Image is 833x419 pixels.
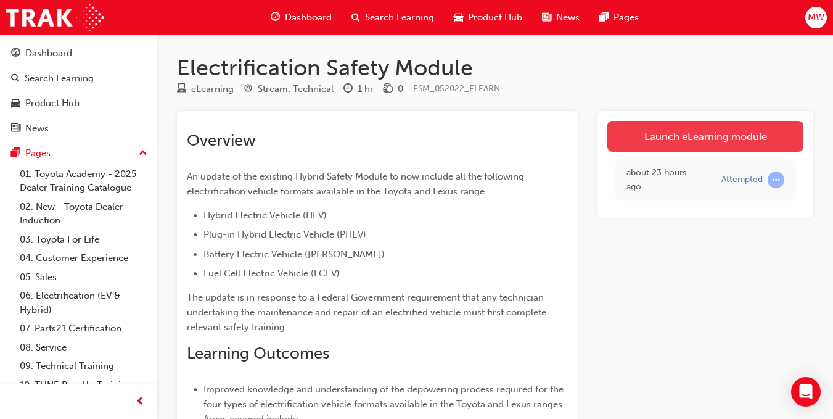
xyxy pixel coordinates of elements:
div: Tue Aug 19 2025 16:04:18 GMT+1000 (Australian Eastern Standard Time) [626,166,703,194]
span: guage-icon [271,10,280,25]
span: MW [808,10,824,25]
img: Trak [6,4,104,31]
a: 09. Technical Training [15,357,152,376]
a: 02. New - Toyota Dealer Induction [15,197,152,230]
a: 08. Service [15,338,152,357]
a: 06. Electrification (EV & Hybrid) [15,286,152,319]
span: The update is in response to a Federal Government requirement that any technician undertaking the... [187,292,549,333]
a: 07. Parts21 Certification [15,319,152,338]
button: Pages [5,142,152,165]
div: Dashboard [25,46,72,60]
span: search-icon [11,73,20,85]
span: Hybrid Electric Vehicle (HEV) [203,210,327,221]
a: pages-iconPages [589,5,649,30]
div: Price [384,81,403,97]
h1: Electrification Safety Module [177,54,813,81]
a: News [5,117,152,140]
span: Search Learning [365,10,434,25]
a: Search Learning [5,67,152,90]
span: An update of the existing Hybrid Safety Module to now include all the following electrification v... [187,171,527,197]
span: learningResourceType_ELEARNING-icon [177,84,186,95]
div: Open Intercom Messenger [791,377,821,407]
span: learningRecordVerb_ATTEMPT-icon [768,172,784,188]
span: pages-icon [599,10,609,25]
span: Plug-in Hybrid Electric Vehicle (PHEV) [203,229,366,240]
a: 10. TUNE Rev-Up Training [15,376,152,395]
span: Dashboard [285,10,332,25]
div: News [25,122,49,136]
div: Type [177,81,234,97]
a: search-iconSearch Learning [342,5,444,30]
div: 0 [398,82,403,96]
a: Product Hub [5,92,152,115]
span: search-icon [351,10,360,25]
a: news-iconNews [532,5,589,30]
span: News [556,10,580,25]
span: Fuel Cell Electric Vehicle (FCEV) [203,268,340,279]
div: Product Hub [25,96,80,110]
a: 03. Toyota For Life [15,230,152,249]
span: money-icon [384,84,393,95]
div: Stream: Technical [258,82,334,96]
span: target-icon [244,84,253,95]
span: Learning Outcomes [187,344,329,363]
div: eLearning [191,82,234,96]
span: up-icon [139,146,147,162]
a: 01. Toyota Academy - 2025 Dealer Training Catalogue [15,165,152,197]
span: prev-icon [136,394,145,410]
span: Product Hub [468,10,522,25]
div: Attempted [721,174,763,186]
a: 05. Sales [15,268,152,287]
span: car-icon [454,10,463,25]
span: car-icon [11,98,20,109]
span: news-icon [11,123,20,135]
button: MW [805,7,827,28]
span: Pages [613,10,639,25]
span: Battery Electric Vehicle ([PERSON_NAME]) [203,249,385,260]
div: Pages [25,146,51,160]
a: 04. Customer Experience [15,249,152,268]
a: guage-iconDashboard [261,5,342,30]
a: car-iconProduct Hub [444,5,532,30]
span: Learning resource code [413,83,500,94]
button: DashboardSearch LearningProduct HubNews [5,39,152,142]
div: Search Learning [25,72,94,86]
a: Launch eLearning module [607,121,803,152]
span: clock-icon [343,84,353,95]
a: Dashboard [5,42,152,65]
span: Overview [187,131,256,150]
span: pages-icon [11,148,20,159]
div: Stream [244,81,334,97]
span: guage-icon [11,48,20,59]
div: 1 hr [358,82,374,96]
div: Duration [343,81,374,97]
span: news-icon [542,10,551,25]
